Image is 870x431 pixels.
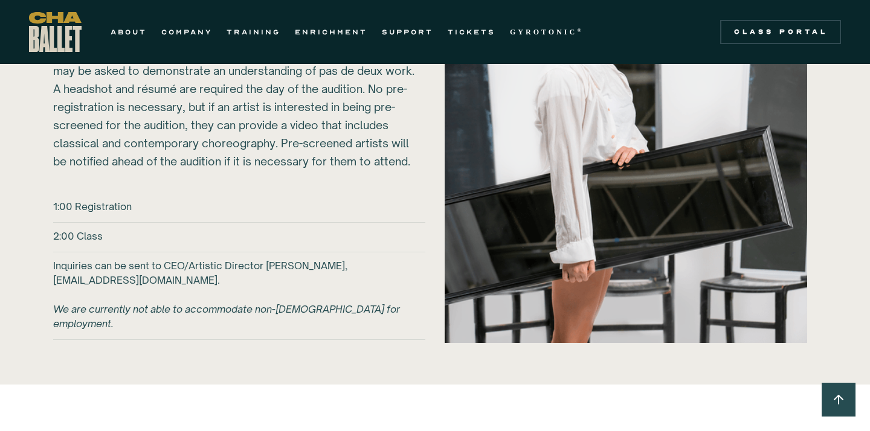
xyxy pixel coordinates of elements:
a: home [29,12,82,52]
a: COMPANY [161,25,212,39]
h6: 1:00 Registration [53,199,132,214]
a: SUPPORT [382,25,433,39]
h6: 2:00 Class [53,229,103,243]
sup: ® [577,27,584,33]
a: ENRICHMENT [295,25,367,39]
em: We are currently not able to accommodate non-[DEMOGRAPHIC_DATA] for employment. [53,303,400,330]
div: Class Portal [727,27,834,37]
a: TICKETS [448,25,495,39]
a: TRAINING [227,25,280,39]
strong: GYROTONIC [510,28,577,36]
a: GYROTONIC® [510,25,584,39]
a: ABOUT [111,25,147,39]
h6: Inquiries can be sent to CEO/Artistic Director [PERSON_NAME], [EMAIL_ADDRESS][DOMAIN_NAME]. [53,258,425,331]
a: Class Portal [720,20,841,44]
